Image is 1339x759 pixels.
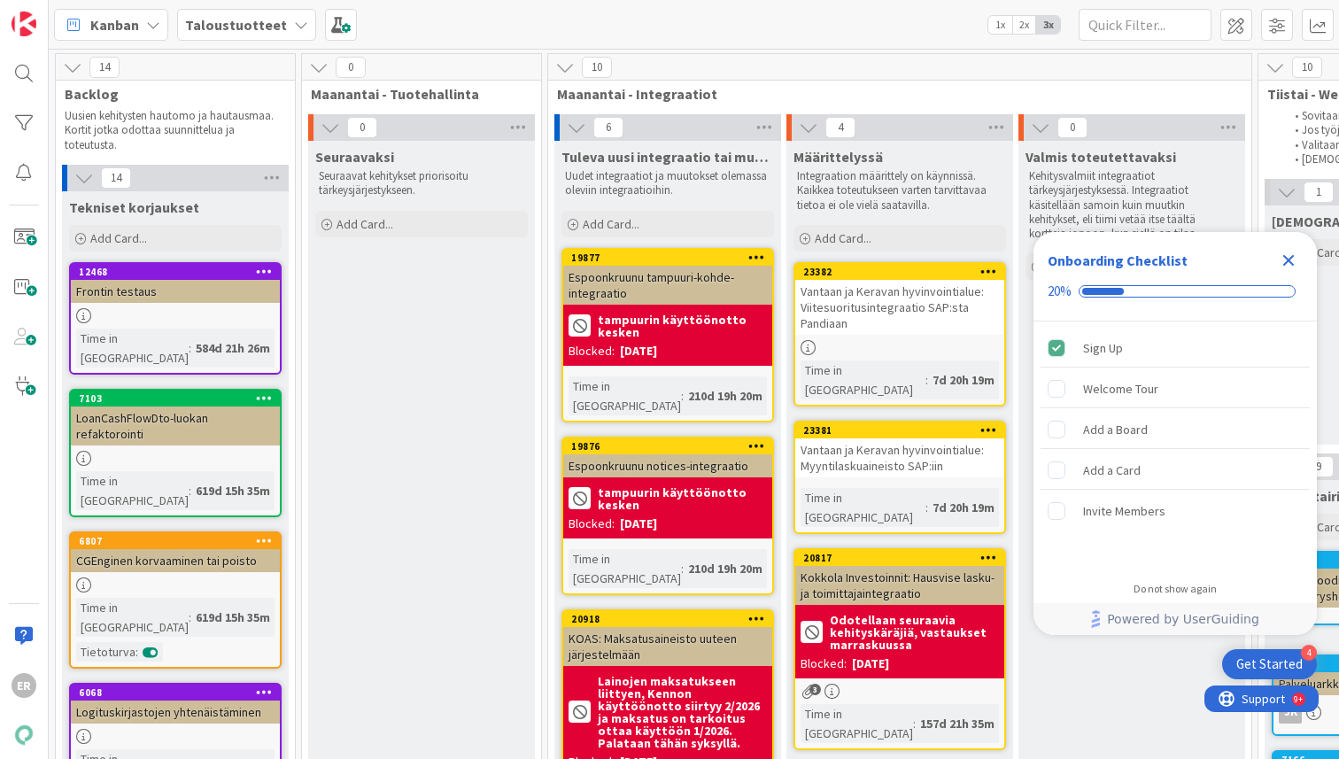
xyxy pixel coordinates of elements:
p: Uudet integraatiot ja muutokset olemassa oleviin integraatioihin. [565,169,770,198]
div: 20817Kokkola Investoinnit: Hausvise lasku- ja toimittajaintegraatio [795,550,1004,605]
div: 6068 [79,686,280,699]
span: 10 [582,57,612,78]
div: 9+ [89,7,98,21]
div: 12468Frontin testaus [71,264,280,303]
div: Get Started [1236,655,1303,673]
div: 6068Logituskirjastojen yhtenäistäminen [71,685,280,724]
div: 20817 [795,550,1004,566]
div: Espoonkruunu tampuuri-kohde-integraatio [563,266,772,305]
p: Kehitysvalmiit integraatiot tärkeysjärjestyksessä. Integraatiot käsitellään samoin kuin muutkin k... [1029,169,1235,241]
span: : [681,559,684,578]
div: 4 [1301,645,1317,661]
div: 7103LoanCashFlowDto-luokan refaktorointi [71,391,280,445]
div: 20918KOAS: Maksatusaineisto uuteen järjestelmään [563,611,772,666]
div: Close Checklist [1274,246,1303,275]
b: Odotellaan seuraavia kehityskäräjiä, vastaukset marraskuussa [830,614,999,651]
span: : [681,386,684,406]
div: Add a Board [1083,419,1148,440]
div: Onboarding Checklist [1048,250,1188,271]
div: KOAS: Maksatusaineisto uuteen järjestelmään [563,627,772,666]
div: 12468 [79,266,280,278]
div: 19877 [563,250,772,266]
div: 23381 [795,422,1004,438]
div: Invite Members is incomplete. [1041,492,1310,531]
div: 7103 [71,391,280,407]
span: Tuleva uusi integraatio tai muutos [561,148,774,166]
span: Määrittelyssä [793,148,883,166]
div: 619d 15h 35m [191,481,275,500]
span: : [189,481,191,500]
div: JK [1279,701,1302,724]
div: 157d 21h 35m [916,714,999,733]
div: 7d 20h 19m [928,370,999,390]
span: : [925,498,928,517]
div: Time in [GEOGRAPHIC_DATA] [76,329,189,368]
div: Add a Card is incomplete. [1041,451,1310,490]
div: 210d 19h 20m [684,386,767,406]
div: 7103 [79,392,280,405]
div: Vantaan ja Keravan hyvinvointialue: Viitesuoritusintegraatio SAP:sta Pandiaan [795,280,1004,335]
b: tampuurin käyttöönotto kesken [598,486,767,511]
span: Add Card... [815,230,871,246]
span: 6 [593,117,623,138]
span: 9 [1304,456,1334,477]
div: Espoonkruunu notices-integraatio [563,454,772,477]
div: Vantaan ja Keravan hyvinvointialue: Myyntilaskuaineisto SAP:iin [795,438,1004,477]
img: Visit kanbanzone.com [12,12,36,36]
span: Maanantai - Integraatiot [557,85,1229,103]
b: Taloustuotteet [185,16,287,34]
span: 3x [1036,16,1060,34]
a: Powered by UserGuiding [1042,603,1308,635]
div: Blocked: [569,342,615,360]
div: 210d 19h 20m [684,559,767,578]
div: Time in [GEOGRAPHIC_DATA] [801,488,925,527]
span: Add Card... [90,230,147,246]
div: [DATE] [852,654,889,673]
span: Kanban [90,14,139,35]
img: avatar [12,723,36,747]
p: Integraation määrittely on käynnissä. Kaikkea toteutukseen varten tarvittavaa tietoa ei ole vielä... [797,169,1002,213]
div: 19877 [571,252,772,264]
div: 19876 [571,440,772,453]
div: Blocked: [801,654,847,673]
div: Add a Board is incomplete. [1041,410,1310,449]
span: Seuraavaksi [315,148,394,166]
div: Time in [GEOGRAPHIC_DATA] [569,549,681,588]
div: 23381Vantaan ja Keravan hyvinvointialue: Myyntilaskuaineisto SAP:iin [795,422,1004,477]
span: : [925,370,928,390]
div: Time in [GEOGRAPHIC_DATA] [569,376,681,415]
div: 6807 [79,535,280,547]
div: 23382Vantaan ja Keravan hyvinvointialue: Viitesuoritusintegraatio SAP:sta Pandiaan [795,264,1004,335]
div: 20% [1048,283,1072,299]
span: 0 [347,117,377,138]
div: Open Get Started checklist, remaining modules: 4 [1222,649,1317,679]
div: Logituskirjastojen yhtenäistäminen [71,701,280,724]
div: Time in [GEOGRAPHIC_DATA] [801,360,925,399]
span: Add Card... [583,216,639,232]
div: Tietoturva [76,642,135,662]
div: Invite Members [1083,500,1165,522]
div: 23382 [803,266,1004,278]
span: 1x [988,16,1012,34]
span: Powered by UserGuiding [1107,608,1259,630]
span: Backlog [65,85,273,103]
div: [DATE] [620,515,657,533]
div: ER [12,673,36,698]
span: 2x [1012,16,1036,34]
div: Welcome Tour is incomplete. [1041,369,1310,408]
div: Footer [1033,603,1317,635]
p: Uusien kehitysten hautomo ja hautausmaa. Kortit jotka odottaa suunnittelua ja toteutusta. [65,109,274,152]
div: 619d 15h 35m [191,608,275,627]
span: Support [37,3,81,24]
div: 6807 [71,533,280,549]
div: Checklist items [1033,321,1317,570]
div: Do not show again [1134,582,1217,596]
div: 6068 [71,685,280,701]
div: Time in [GEOGRAPHIC_DATA] [76,471,189,510]
div: Checklist progress: 20% [1048,283,1303,299]
div: 19876 [563,438,772,454]
div: Time in [GEOGRAPHIC_DATA] [76,598,189,637]
div: Sign Up [1083,337,1123,359]
span: : [913,714,916,733]
span: 4 [825,117,855,138]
